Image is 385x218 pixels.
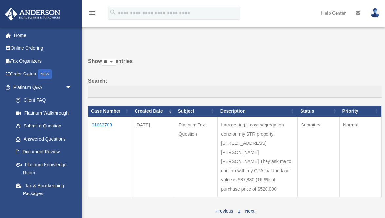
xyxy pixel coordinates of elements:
img: User Pic [370,8,380,18]
i: menu [88,9,96,17]
a: Online Ordering [5,42,82,55]
td: I am getting a cost segregation done on my STR property: [STREET_ADDRESS][PERSON_NAME][PERSON_NAM... [218,117,298,197]
td: Normal [340,117,382,197]
div: NEW [38,69,52,79]
img: Anderson Advisors Platinum Portal [3,8,62,21]
td: [DATE] [132,117,175,197]
td: Platinum Tax Question [175,117,218,197]
a: Platinum Q&Aarrow_drop_down [5,81,79,94]
a: Tax Organizers [5,55,82,68]
a: Client FAQ [9,94,79,107]
a: Next [245,209,254,214]
span: arrow_drop_down [65,81,79,94]
a: Submit a Question [9,120,79,133]
th: Subject: activate to sort column ascending [175,106,218,117]
th: Description: activate to sort column ascending [218,106,298,117]
a: 1 [238,209,240,214]
a: Order StatusNEW [5,68,82,81]
a: Answered Questions [9,132,75,145]
input: Search: [88,86,382,98]
th: Created Date: activate to sort column ascending [132,106,175,117]
select: Showentries [102,59,116,66]
td: 01082703 [88,117,132,197]
th: Status: activate to sort column ascending [298,106,340,117]
a: Platinum Walkthrough [9,107,79,120]
th: Case Number: activate to sort column ascending [88,106,132,117]
label: Show entries [88,57,382,73]
label: Search: [88,76,382,98]
a: Previous [215,209,233,214]
a: Tax & Bookkeeping Packages [9,179,79,200]
a: Home [5,29,82,42]
a: menu [88,11,96,17]
td: Submitted [298,117,340,197]
i: search [109,9,117,16]
a: Platinum Knowledge Room [9,158,79,179]
a: Document Review [9,145,79,159]
th: Priority: activate to sort column ascending [340,106,382,117]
